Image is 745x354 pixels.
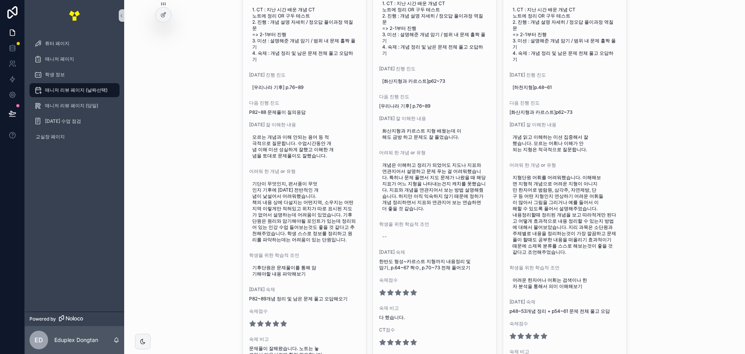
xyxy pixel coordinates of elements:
span: 어려워 한 개념 or 유형 [379,150,490,156]
span: 학생을 위한 학습적 조언 [249,252,360,258]
span: [DATE] 숙제 [379,249,490,255]
a: 매니저 리뷰 페이지 (날짜선택) [29,83,120,97]
span: [DATE] 잘 이해한 내용 [249,122,360,128]
span: 숙제 비고 [379,305,490,311]
span: 모르는 개념과 이해 안되는 용어 등 적극적으로 질문합니다. 수업시간동안 개념 이해 미션 성실하게 잘했고 이해한 개념을 토대로 문제풀이도 잘했습니다. [252,134,357,159]
span: 교실장 페이지 [36,134,65,140]
a: 교실장 페이지 [29,130,120,144]
p: Eduplex Dongtan [54,336,98,344]
span: CT점수 [379,327,490,333]
span: [DATE] 진행 진도 [249,72,360,78]
span: p48~53개념 정리 + p54~61 문제 전체 풀고 오답 [509,308,620,314]
span: 1. CT : 지난 시간 배운 개념 CT노트에 정리 OR 구두 테스트 2. 진행 : 개념 설명 자세히 / 정오답 풀이과정 역질문 => 2-1부터 진행 3. 미션 : 설명해준 ... [252,7,357,63]
span: 다음 진행 진도 [379,94,490,100]
a: 학생 정보 [29,68,120,82]
span: [우리나라 기후] p.76~89 [379,103,490,109]
a: 튜터 페이지 [29,37,120,51]
a: 매니저 페이지 [29,52,120,66]
span: 학생 정보 [45,71,65,78]
span: [하천지형]p.48~61 [513,84,617,91]
span: [DATE] 잘 이해한 내용 [379,115,490,122]
span: 어려워 한 개념 or 유형 [249,168,360,174]
span: 1. CT : 지난 시간 배운 개념 CT노트에 정리 OR 구두 테스트 2. 진행 : 개념 설명 자세히 / 정오답 풀이과정 역질문 => 2-1부터 진행 3. 미션 : 설명해준 ... [513,7,617,63]
span: 지형단원 어휘를 어려워했습니다. 이해해보면 지형적 개념으로 어려운 지형이 아니지만 한자어로 범람원, 삼각주, 자연제방, 단구 등 어떤 지형인지 연상하기 어려운 어휘들이 많아서... [513,174,617,255]
span: 다음 진행 진도 [509,100,620,106]
span: 학생을 위한 학습적 조언 [379,221,490,227]
span: 학생을 위한 학습적 조언 [509,265,620,271]
span: 숙제점수 [509,321,620,327]
span: ED [35,335,43,345]
span: Powered by [29,316,56,322]
span: 튜터 페이지 [45,40,69,47]
span: 숙제점수 [249,308,360,314]
span: 다 했습니다. [379,314,490,321]
div: scrollable content [25,31,124,154]
span: [DATE] 숙제 [509,299,620,305]
span: [DATE] 수업 점검 [45,118,81,124]
span: 개념 읽고 이해하는 미션 집중해서 잘했습니다. 모르는 어휘나 이해가 안되는 지형은 적극적으로 질문합니다. [513,134,617,153]
span: 기단이 무엇인지, 편서풍이 무엇인지 기후에 [DATE] 전반적인 개념이 낯설어서 어려워했습니다. 책의 내용 상에 다설지는 어떤지역, 소우지는 어떤 지역 이렇게만 적혀있고 위치... [252,181,357,243]
span: [화산지형과 카르스트]p62~73 [382,78,487,84]
span: 한반도 형성~카르스트 지형까지 내용정리 및 암기, p.64~67 짝수, p.70~73 전체 풀어오기 [379,258,490,271]
a: Powered by [25,312,124,326]
span: 숙제 비고 [249,336,360,342]
span: 매니저 리뷰 페이지 (당일) [45,103,98,109]
span: 개념은 이해하고 정리가 되었어도 지도나 지표와 연관지어서 설명하고 문제 푸는 걸 어려워했습니다. 특히나 문제 풀면서 지도 문제가 나왔을 때 해당 지표가 어느 지형을 나타내는건... [382,162,487,212]
span: [화산지형과 카르스트]p62~73 [509,109,620,115]
span: 매니저 페이지 [45,56,74,62]
span: [DATE] 진행 진도 [379,66,490,72]
span: [DATE] 진행 진도 [509,72,620,78]
a: [DATE] 수업 점검 [29,114,120,128]
span: 어려운 한자어나 어휘는 검색이나 한자 분석을 통해서 의미 이해해보기 [513,277,617,289]
span: 어려워 한 개념 or 유형 [509,162,620,168]
span: P82~88 문제풀이 질의응답 [249,109,360,115]
div: -- [382,234,387,240]
span: 기후단원은 문제풀이를 통해 암기해야할 내용 파악해보기 [252,265,357,277]
img: App logo [68,9,81,22]
span: 1. CT : 지난 시간 배운 개념 CT노트에 정리 OR 구두 테스트 2. 진행 : 개념 설명 자세히 / 정오답 풀이과정 역질문 => 2-1부터 진행 3. 미션 : 설명해준 ... [382,0,487,56]
span: [DATE] 잘 이해한 내용 [509,122,620,128]
span: P82~89개념 정리 및 남은 문제 풀고 오답해오기 [249,296,360,302]
span: 숙제점수 [379,277,490,283]
span: [우리나라 기후] p.76~89 [252,84,357,91]
span: [DATE] 숙제 [249,286,360,293]
span: 매니저 리뷰 페이지 (날짜선택) [45,87,107,93]
span: 다음 진행 진도 [249,100,360,106]
a: 매니저 리뷰 페이지 (당일) [29,99,120,113]
span: 화산지형과 카르스트 지형 배웠는데 이해도 금방 하고 문제도 잘 풀었습니다. [382,128,487,140]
